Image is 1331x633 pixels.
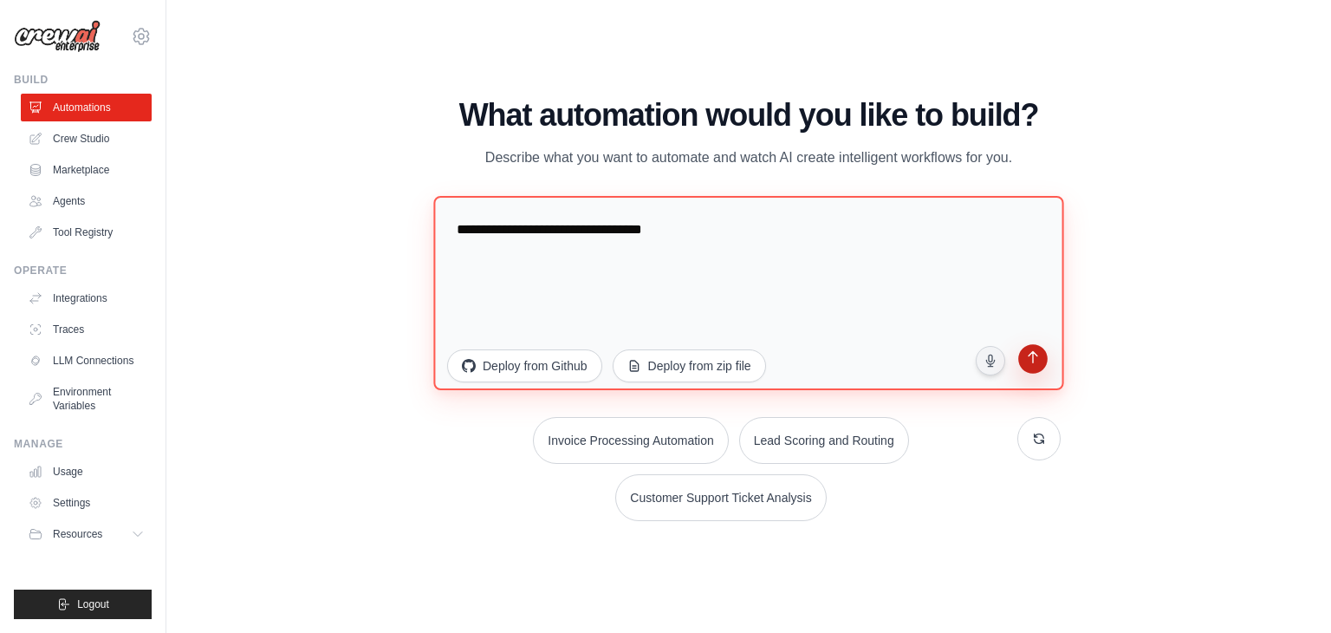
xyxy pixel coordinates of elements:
button: Invoice Processing Automation [533,417,728,464]
a: Environment Variables [21,378,152,420]
a: Settings [21,489,152,517]
button: Lead Scoring and Routing [739,417,909,464]
a: LLM Connections [21,347,152,375]
a: Marketplace [21,156,152,184]
p: Describe what you want to automate and watch AI create intelligent workflows for you. [458,147,1040,169]
button: Logout [14,590,152,619]
button: Customer Support Ticket Analysis [615,474,826,521]
a: Crew Studio [21,125,152,153]
span: Resources [53,527,102,541]
a: Integrations [21,284,152,312]
img: Logo [14,20,101,53]
button: Resources [21,520,152,548]
div: Build [14,73,152,87]
button: Deploy from Github [447,349,602,382]
a: Automations [21,94,152,121]
a: Traces [21,316,152,343]
a: Usage [21,458,152,486]
h1: What automation would you like to build? [437,98,1061,133]
div: Operate [14,264,152,277]
a: Tool Registry [21,219,152,246]
a: Agents [21,187,152,215]
span: Logout [77,597,109,611]
button: Deploy from zip file [613,349,766,382]
div: Manage [14,437,152,451]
